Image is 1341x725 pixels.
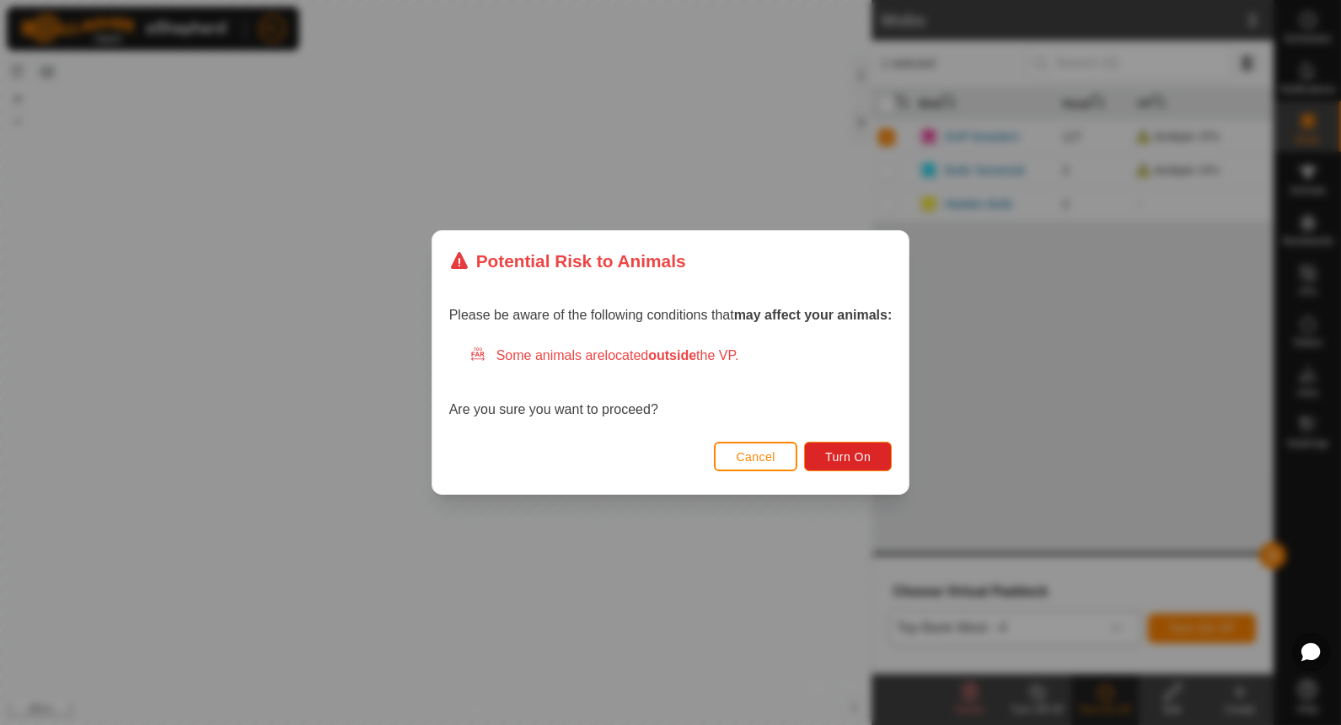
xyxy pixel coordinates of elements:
span: Turn On [825,450,871,464]
div: Some animals are [469,346,893,366]
strong: outside [648,348,696,362]
span: located the VP. [605,348,739,362]
button: Turn On [804,442,892,471]
span: Please be aware of the following conditions that [449,308,893,322]
button: Cancel [714,442,797,471]
div: Are you sure you want to proceed? [449,346,893,420]
strong: may affect your animals: [734,308,893,322]
span: Cancel [736,450,775,464]
div: Potential Risk to Animals [449,248,686,274]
